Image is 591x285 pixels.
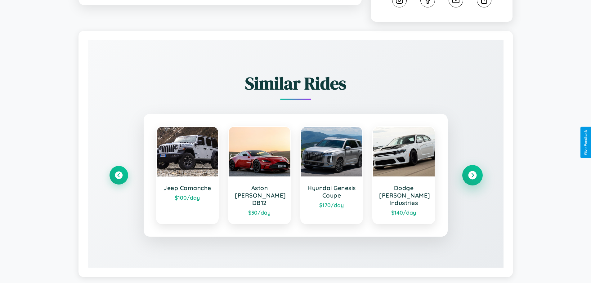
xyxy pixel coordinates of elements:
a: Jeep Comanche$100/day [156,126,219,224]
div: $ 100 /day [163,194,212,201]
div: $ 30 /day [235,209,284,216]
div: Give Feedback [584,130,588,155]
h2: Similar Rides [110,71,482,95]
h3: Aston [PERSON_NAME] DB12 [235,184,284,207]
h3: Hyundai Genesis Coupe [307,184,356,199]
div: $ 140 /day [379,209,428,216]
a: Dodge [PERSON_NAME] Industries$140/day [372,126,435,224]
h3: Dodge [PERSON_NAME] Industries [379,184,428,207]
a: Hyundai Genesis Coupe$170/day [300,126,363,224]
a: Aston [PERSON_NAME] DB12$30/day [228,126,291,224]
h3: Jeep Comanche [163,184,212,192]
div: $ 170 /day [307,202,356,208]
